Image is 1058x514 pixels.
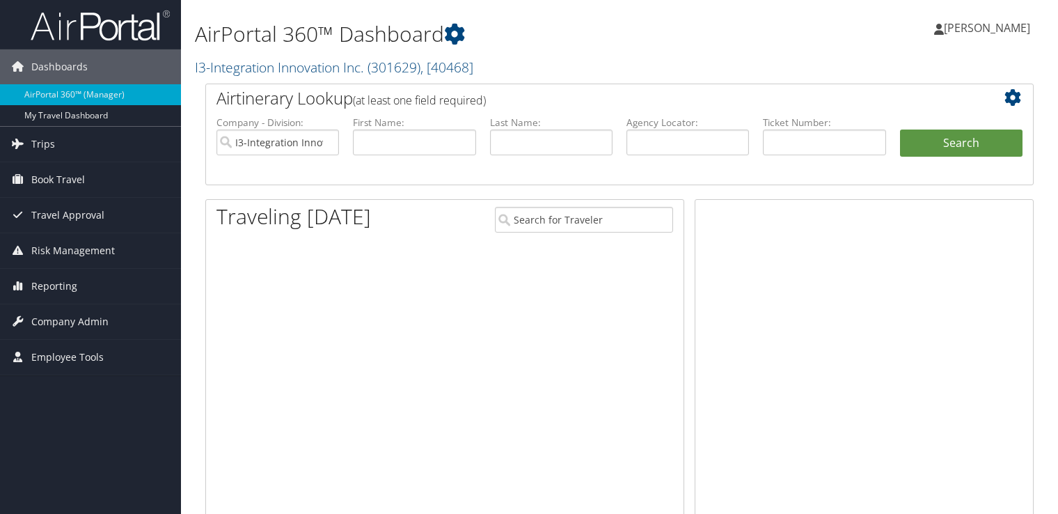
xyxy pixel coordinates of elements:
[944,20,1030,36] span: [PERSON_NAME]
[31,340,104,375] span: Employee Tools
[31,127,55,162] span: Trips
[31,49,88,84] span: Dashboards
[31,233,115,268] span: Risk Management
[216,86,954,110] h2: Airtinerary Lookup
[195,20,761,49] h1: AirPortal 360™ Dashboard
[763,116,885,130] label: Ticket Number:
[216,116,339,130] label: Company - Division:
[31,9,170,42] img: airportal-logo.png
[195,58,473,77] a: I3-Integration Innovation Inc.
[626,116,749,130] label: Agency Locator:
[495,207,673,233] input: Search for Traveler
[368,58,420,77] span: ( 301629 )
[900,130,1023,157] button: Search
[353,116,475,130] label: First Name:
[31,198,104,233] span: Travel Approval
[420,58,473,77] span: , [ 40468 ]
[934,7,1044,49] a: [PERSON_NAME]
[353,93,486,108] span: (at least one field required)
[31,269,77,304] span: Reporting
[31,304,109,339] span: Company Admin
[31,162,85,197] span: Book Travel
[216,202,371,231] h1: Traveling [DATE]
[490,116,613,130] label: Last Name:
